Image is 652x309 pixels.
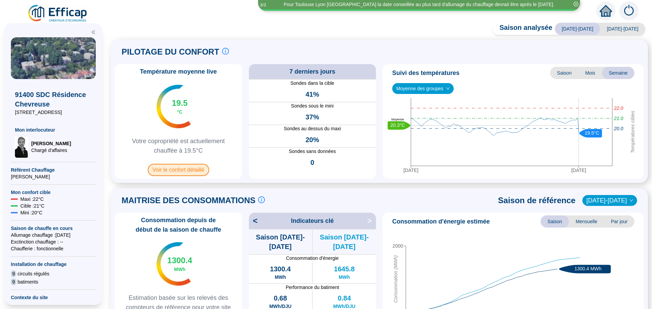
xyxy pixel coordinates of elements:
img: indicateur températures [157,242,191,286]
img: efficap energie logo [27,4,89,23]
tspan: [DATE] [403,168,418,173]
img: Chargé d'affaires [15,136,29,158]
i: 3 / 3 [260,2,266,7]
span: Saison analysée [493,23,553,35]
span: Sondes sous le mini [249,102,376,110]
span: Saison [DATE]-[DATE] [313,232,376,251]
span: Performance du batiment [249,284,376,291]
span: Contexte du site [11,294,96,301]
span: Mon confort cible [11,189,96,196]
span: 0.68 [274,293,287,303]
span: 1300.4 [270,264,291,274]
span: [PERSON_NAME] [31,140,71,147]
span: 1645.8 [334,264,355,274]
span: 9 [11,278,16,285]
span: down [629,198,633,202]
span: 37% [306,112,319,122]
span: double-left [91,30,96,35]
span: Indicateurs clé [291,216,334,226]
span: Sondes sans données [249,148,376,155]
text: 20.3°C [391,122,405,128]
span: Par jour [604,215,634,228]
span: Consommation d'énergie estimée [392,217,490,226]
text: 1300.4 MWh [575,266,601,271]
tspan: 20.0 [614,126,623,131]
tspan: 21.0 [614,116,623,121]
span: > [367,215,376,226]
span: 7 derniers jours [289,67,335,76]
span: Votre copropriété est actuellement chauffée à 19.5°C [117,136,239,155]
span: batiments [18,278,38,285]
span: down [446,86,450,91]
span: 20% [306,135,319,144]
span: Référent Chauffage [11,167,96,173]
span: Installation de chauffage [11,261,96,268]
span: Saison [DATE]-[DATE] [249,232,312,251]
span: < [249,215,258,226]
span: MWh [339,274,350,281]
text: 19.5°C [585,130,599,136]
span: Saison de référence [498,195,576,206]
span: Saison [550,67,578,79]
span: Saison [541,215,569,228]
span: Consommation depuis de début de la saison de chauffe [117,215,239,234]
span: Voir le confort détaillé [148,164,209,176]
span: Mon interlocuteur [15,127,92,133]
span: 9 [11,270,16,277]
span: info-circle [222,48,229,55]
span: Sondes dans la cible [249,80,376,87]
span: 0 [310,158,314,167]
span: [DATE]-[DATE] [555,23,600,35]
tspan: 2000 [393,243,403,249]
span: Température moyenne live [136,67,221,76]
span: MWh [275,274,286,281]
span: Suivi des températures [392,68,459,78]
tspan: Températures cibles [630,111,635,153]
span: 0.84 [338,293,351,303]
tspan: [DATE] [571,168,586,173]
span: MWh [174,266,185,273]
span: 19.5 [172,98,188,109]
span: 91400 SDC Résidence Chevreuse [15,90,92,109]
span: Mensuelle [569,215,604,228]
span: circuits régulés [18,270,49,277]
span: °C [177,109,182,115]
span: close-circle [574,2,578,6]
img: alerts [619,1,638,20]
span: [STREET_ADDRESS] [15,109,92,116]
span: Allumage chauffage : [DATE] [11,232,96,238]
span: Cible : 21 °C [20,202,44,209]
tspan: Consommation (MWh) [393,255,398,303]
span: home [600,5,612,17]
div: Pour Toulouse Lyon [GEOGRAPHIC_DATA] la date conseillée au plus tard d'allumage du chauffage devr... [284,1,555,8]
span: Chaufferie : fonctionnelle [11,245,96,252]
span: [DATE]-[DATE] [600,23,645,35]
span: 2022-2023 [586,195,633,206]
tspan: 22.0 [614,105,623,111]
img: indicateur températures [157,85,191,128]
span: 1300.4 [167,255,192,266]
span: Semaine [602,67,634,79]
span: info-circle [258,196,265,203]
span: MAITRISE DES CONSOMMATIONS [122,195,255,206]
span: Saison de chauffe en cours [11,225,96,232]
span: Mini : 20 °C [20,209,42,216]
span: PILOTAGE DU CONFORT [122,46,219,57]
span: Maxi : 22 °C [20,196,44,202]
span: Consommation d'énergie [249,255,376,262]
span: 41% [306,90,319,99]
text: Moyenne [391,118,404,121]
span: Moyenne des groupes [396,83,450,94]
span: Chargé d'affaires [31,147,71,154]
span: [PERSON_NAME] [11,173,96,180]
span: Mois [578,67,602,79]
span: Sondes au dessus du maxi [249,125,376,132]
span: Exctinction chauffage : -- [11,238,96,245]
